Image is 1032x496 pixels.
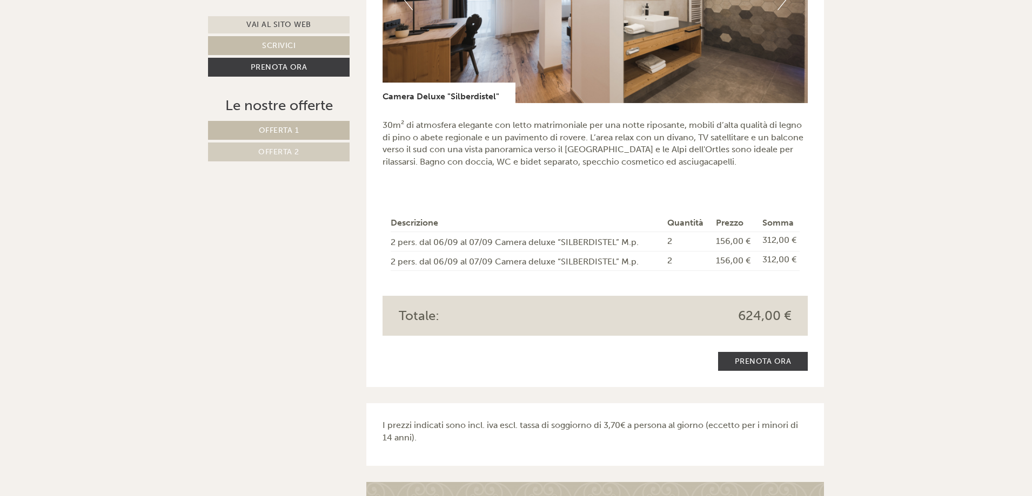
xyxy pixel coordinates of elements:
[663,215,712,232] th: Quantità
[185,87,410,95] small: 15:03
[383,83,515,103] div: Camera Deluxe "Silberdistel"
[258,147,299,157] span: Offerta 2
[8,100,274,256] div: Buongiorno Signor Colazza, grazie mille per il Suo gentile messaggio. Siamo lieti di offrire opzi...
[758,251,800,270] td: 312,00 €
[259,126,299,135] span: Offerta 1
[758,215,800,232] th: Somma
[716,236,750,246] span: 156,00 €
[193,8,233,26] div: [DATE]
[383,419,808,444] p: I prezzi indicati sono incl. iva escl. tassa di soggiorno di 3,70€ a persona al giorno (eccetto p...
[371,284,426,303] button: Invia
[391,251,664,270] td: 2 pers. dal 06/09 al 07/09 Camera deluxe “SILBERDISTEL” M.p.
[185,66,410,75] div: Lei
[208,96,350,115] div: Le nostre offerte
[716,255,750,266] span: 156,00 €
[383,119,808,168] p: 30m² di atmosfera elegante con letto matrimoniale per una notte riposante, mobili d’alta qualità ...
[738,307,792,325] span: 624,00 €
[718,352,808,371] a: Prenota ora
[391,232,664,251] td: 2 pers. dal 06/09 al 07/09 Camera deluxe “SILBERDISTEL” M.p.
[663,232,712,251] td: 2
[16,102,269,111] div: Hotel [GEOGRAPHIC_DATA]
[16,52,170,60] small: 14:51
[758,232,800,251] td: 312,00 €
[663,251,712,270] td: 2
[391,215,664,232] th: Descrizione
[712,215,758,232] th: Prezzo
[391,307,595,325] div: Totale:
[208,36,350,55] a: Scrivici
[208,16,350,33] a: Vai al sito web
[208,58,350,77] a: Prenota ora
[16,31,170,40] div: Hotel [GEOGRAPHIC_DATA]
[179,64,418,97] div: una delle ospiti è celiaca, ci sono problemi in quel caso?
[8,29,176,62] div: Buon giorno, come possiamo aiutarla?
